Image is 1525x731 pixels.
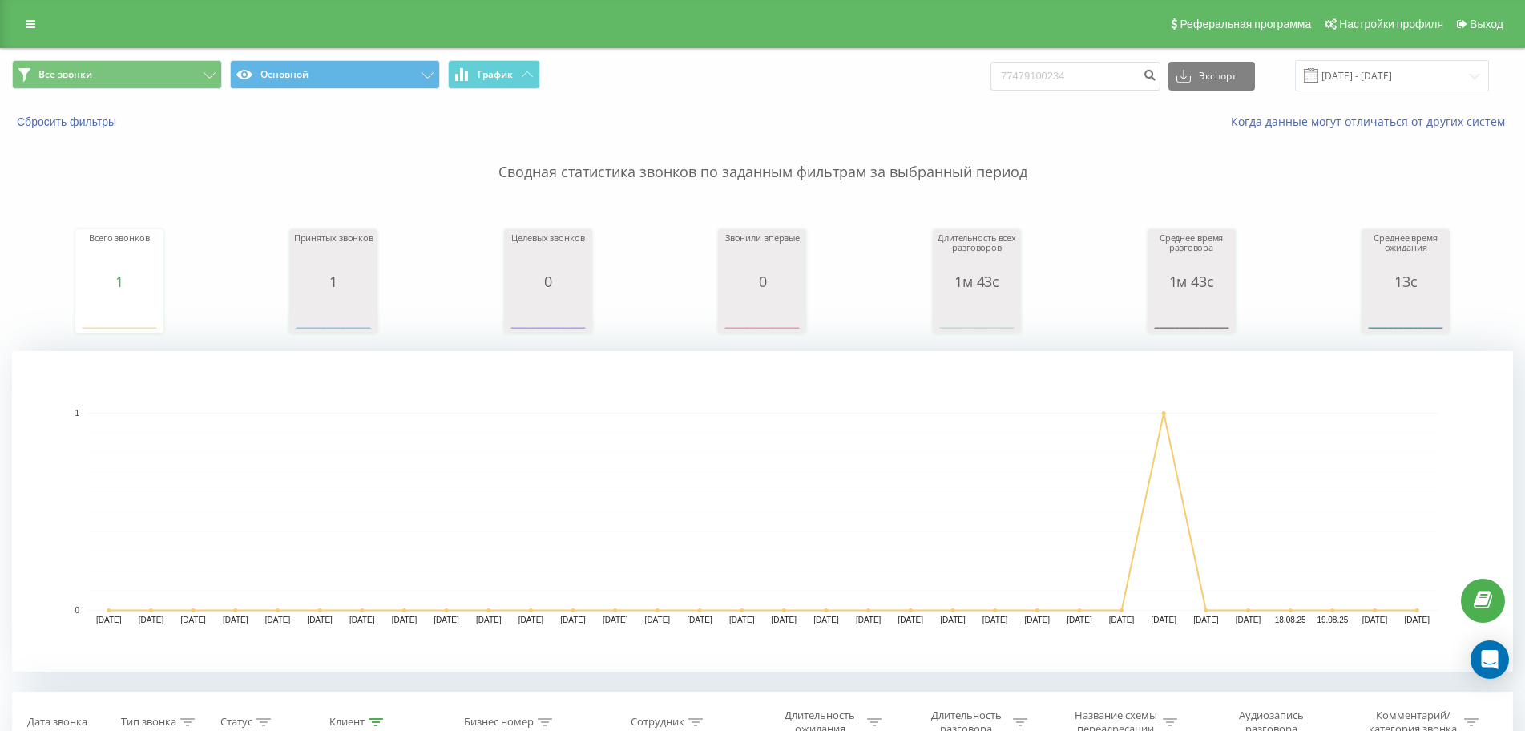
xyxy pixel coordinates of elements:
[1151,616,1176,624] text: [DATE]
[75,409,79,418] text: 1
[1470,18,1503,30] span: Выход
[937,233,1017,273] div: Длительность всех разговоров
[180,616,206,624] text: [DATE]
[293,273,373,289] div: 1
[813,616,839,624] text: [DATE]
[940,616,966,624] text: [DATE]
[448,60,540,89] button: График
[139,616,164,624] text: [DATE]
[265,616,291,624] text: [DATE]
[1366,233,1446,273] div: Среднее время ожидания
[12,351,1513,672] svg: A chart.
[508,273,588,289] div: 0
[937,289,1017,337] svg: A chart.
[293,233,373,273] div: Принятых звонков
[631,716,684,729] div: Сотрудник
[645,616,671,624] text: [DATE]
[1366,289,1446,337] svg: A chart.
[722,273,802,289] div: 0
[12,115,124,129] button: Сбросить фильтры
[1317,616,1348,624] text: 19.08.25
[79,233,159,273] div: Всего звонков
[1471,640,1509,679] div: Open Intercom Messenger
[856,616,882,624] text: [DATE]
[898,616,924,624] text: [DATE]
[293,289,373,337] svg: A chart.
[722,233,802,273] div: Звонили впервые
[464,716,534,729] div: Бизнес номер
[329,716,365,729] div: Клиент
[1168,62,1255,91] button: Экспорт
[349,616,375,624] text: [DATE]
[12,130,1513,183] p: Сводная статистика звонков по заданным фильтрам за выбранный период
[392,616,418,624] text: [DATE]
[1236,616,1261,624] text: [DATE]
[1404,616,1430,624] text: [DATE]
[687,616,712,624] text: [DATE]
[1193,616,1219,624] text: [DATE]
[937,273,1017,289] div: 1м 43с
[1275,616,1306,624] text: 18.08.25
[79,273,159,289] div: 1
[230,60,440,89] button: Основной
[1180,18,1311,30] span: Реферальная программа
[476,616,502,624] text: [DATE]
[478,69,513,80] span: График
[990,62,1160,91] input: Поиск по номеру
[96,616,122,624] text: [DATE]
[982,616,1008,624] text: [DATE]
[1067,616,1092,624] text: [DATE]
[729,616,755,624] text: [DATE]
[220,716,252,729] div: Статус
[603,616,628,624] text: [DATE]
[307,616,333,624] text: [DATE]
[79,289,159,337] svg: A chart.
[772,616,797,624] text: [DATE]
[223,616,248,624] text: [DATE]
[1152,273,1232,289] div: 1м 43с
[1362,616,1388,624] text: [DATE]
[1231,114,1513,129] a: Когда данные могут отличаться от других систем
[508,289,588,337] svg: A chart.
[12,60,222,89] button: Все звонки
[560,616,586,624] text: [DATE]
[27,716,87,729] div: Дата звонка
[1152,289,1232,337] svg: A chart.
[1152,233,1232,273] div: Среднее время разговора
[1025,616,1051,624] text: [DATE]
[434,616,459,624] text: [DATE]
[1366,273,1446,289] div: 13с
[38,68,92,81] span: Все звонки
[508,233,588,273] div: Целевых звонков
[75,606,79,615] text: 0
[121,716,176,729] div: Тип звонка
[1339,18,1443,30] span: Настройки профиля
[722,289,802,337] svg: A chart.
[518,616,544,624] text: [DATE]
[1109,616,1135,624] text: [DATE]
